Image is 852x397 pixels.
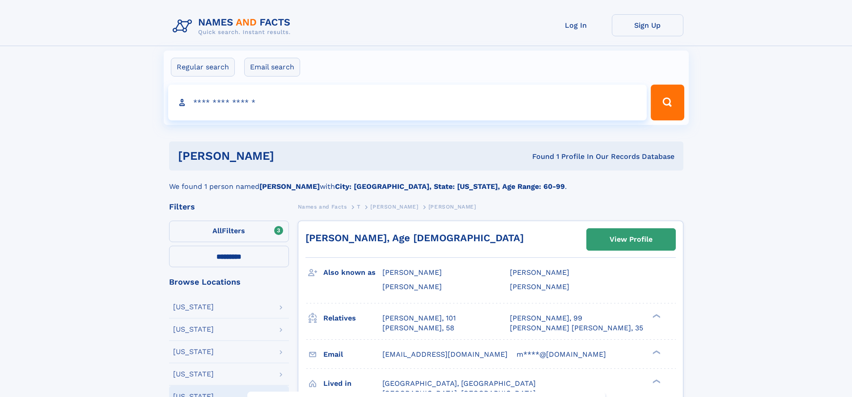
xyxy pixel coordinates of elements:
[169,278,289,286] div: Browse Locations
[510,313,582,323] a: [PERSON_NAME], 99
[382,350,508,359] span: [EMAIL_ADDRESS][DOMAIN_NAME]
[650,349,661,355] div: ❯
[510,282,569,291] span: [PERSON_NAME]
[540,14,612,36] a: Log In
[305,232,524,243] a: [PERSON_NAME], Age [DEMOGRAPHIC_DATA]
[382,313,456,323] a: [PERSON_NAME], 101
[169,14,298,38] img: Logo Names and Facts
[587,229,675,250] a: View Profile
[382,379,536,388] span: [GEOGRAPHIC_DATA], [GEOGRAPHIC_DATA]
[370,201,418,212] a: [PERSON_NAME]
[244,58,300,77] label: Email search
[169,171,683,192] div: We found 1 person named with .
[178,150,403,162] h1: [PERSON_NAME]
[382,282,442,291] span: [PERSON_NAME]
[510,268,569,277] span: [PERSON_NAME]
[323,265,382,280] h3: Also known as
[169,203,289,211] div: Filters
[403,152,674,162] div: Found 1 Profile In Our Records Database
[173,348,214,355] div: [US_STATE]
[428,204,476,210] span: [PERSON_NAME]
[650,378,661,384] div: ❯
[323,376,382,391] h3: Lived in
[171,58,235,77] label: Regular search
[370,204,418,210] span: [PERSON_NAME]
[173,303,214,311] div: [US_STATE]
[335,182,565,191] b: City: [GEOGRAPHIC_DATA], State: [US_STATE], Age Range: 60-99
[612,14,683,36] a: Sign Up
[212,226,222,235] span: All
[173,371,214,378] div: [US_STATE]
[173,326,214,333] div: [US_STATE]
[169,221,289,242] label: Filters
[610,229,653,250] div: View Profile
[382,268,442,277] span: [PERSON_NAME]
[168,85,647,120] input: search input
[651,85,684,120] button: Search Button
[510,323,643,333] a: [PERSON_NAME] [PERSON_NAME], 35
[357,204,360,210] span: T
[650,313,661,319] div: ❯
[298,201,347,212] a: Names and Facts
[323,311,382,326] h3: Relatives
[357,201,360,212] a: T
[382,323,454,333] a: [PERSON_NAME], 58
[259,182,320,191] b: [PERSON_NAME]
[323,347,382,362] h3: Email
